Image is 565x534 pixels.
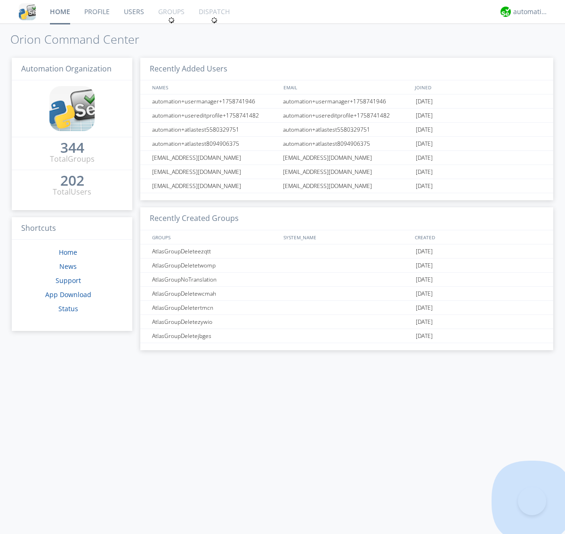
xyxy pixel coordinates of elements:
img: spin.svg [211,17,218,24]
span: [DATE] [416,94,433,109]
a: [EMAIL_ADDRESS][DOMAIN_NAME][EMAIL_ADDRESS][DOMAIN_NAME][DATE] [140,165,553,179]
a: automation+usereditprofile+1758741482automation+usereditprofile+1758741482[DATE] [140,109,553,123]
a: AtlasGroupDeleteezqtt[DATE] [140,244,553,259]
a: AtlasGroupNoTranslation[DATE] [140,273,553,287]
div: AtlasGroupDeletewcmah [150,287,280,300]
img: d2d01cd9b4174d08988066c6d424eccd [500,7,511,17]
a: AtlasGroupDeletertmcn[DATE] [140,301,553,315]
div: automation+atlastest8094906375 [150,137,280,150]
div: JOINED [412,80,544,94]
div: NAMES [150,80,279,94]
div: Total Users [53,187,91,197]
h3: Recently Created Groups [140,207,553,230]
a: App Download [45,290,91,299]
div: AtlasGroupDeleteezqtt [150,244,280,258]
div: [EMAIL_ADDRESS][DOMAIN_NAME] [281,151,413,165]
span: [DATE] [416,315,433,329]
div: [EMAIL_ADDRESS][DOMAIN_NAME] [281,165,413,179]
div: [EMAIL_ADDRESS][DOMAIN_NAME] [281,179,413,193]
a: 202 [60,176,84,187]
div: automation+usereditprofile+1758741482 [281,109,413,122]
span: [DATE] [416,109,433,123]
h3: Shortcuts [12,217,132,240]
a: AtlasGroupDeletezywio[DATE] [140,315,553,329]
a: automation+atlastest8094906375automation+atlastest8094906375[DATE] [140,137,553,151]
a: automation+usermanager+1758741946automation+usermanager+1758741946[DATE] [140,94,553,109]
div: AtlasGroupDeletetwomp [150,259,280,272]
span: [DATE] [416,287,433,301]
a: Home [59,248,77,257]
div: AtlasGroupDeletertmcn [150,301,280,314]
div: automation+usermanager+1758741946 [150,94,280,108]
a: [EMAIL_ADDRESS][DOMAIN_NAME][EMAIL_ADDRESS][DOMAIN_NAME][DATE] [140,151,553,165]
span: [DATE] [416,244,433,259]
a: AtlasGroupDeletejbges[DATE] [140,329,553,343]
img: cddb5a64eb264b2086981ab96f4c1ba7 [19,3,36,20]
div: automation+atlastest8094906375 [281,137,413,150]
h3: Recently Added Users [140,58,553,81]
div: automation+atlastest5580329751 [281,123,413,136]
div: SYSTEM_NAME [281,230,412,244]
div: automation+usermanager+1758741946 [281,94,413,108]
div: automation+atlas [513,7,549,16]
a: automation+atlastest5580329751automation+atlastest5580329751[DATE] [140,123,553,137]
span: Automation Organization [21,63,112,74]
div: CREATED [412,230,544,244]
div: 344 [60,143,84,152]
div: EMAIL [281,80,412,94]
a: AtlasGroupDeletetwomp[DATE] [140,259,553,273]
img: spin.svg [168,17,175,24]
span: [DATE] [416,259,433,273]
span: [DATE] [416,165,433,179]
span: [DATE] [416,329,433,343]
iframe: Toggle Customer Support [518,487,546,515]
div: GROUPS [150,230,279,244]
div: 202 [60,176,84,185]
a: Support [56,276,81,285]
span: [DATE] [416,301,433,315]
div: [EMAIL_ADDRESS][DOMAIN_NAME] [150,165,280,179]
a: 344 [60,143,84,154]
div: AtlasGroupDeletejbges [150,329,280,343]
div: Total Groups [50,154,95,165]
div: AtlasGroupNoTranslation [150,273,280,286]
div: AtlasGroupDeletezywio [150,315,280,329]
span: [DATE] [416,151,433,165]
a: News [59,262,77,271]
a: Status [58,304,78,313]
div: [EMAIL_ADDRESS][DOMAIN_NAME] [150,151,280,165]
span: [DATE] [416,137,433,151]
span: [DATE] [416,123,433,137]
div: [EMAIL_ADDRESS][DOMAIN_NAME] [150,179,280,193]
img: cddb5a64eb264b2086981ab96f4c1ba7 [49,86,95,131]
div: automation+atlastest5580329751 [150,123,280,136]
a: [EMAIL_ADDRESS][DOMAIN_NAME][EMAIL_ADDRESS][DOMAIN_NAME][DATE] [140,179,553,193]
div: automation+usereditprofile+1758741482 [150,109,280,122]
span: [DATE] [416,179,433,193]
a: AtlasGroupDeletewcmah[DATE] [140,287,553,301]
span: [DATE] [416,273,433,287]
